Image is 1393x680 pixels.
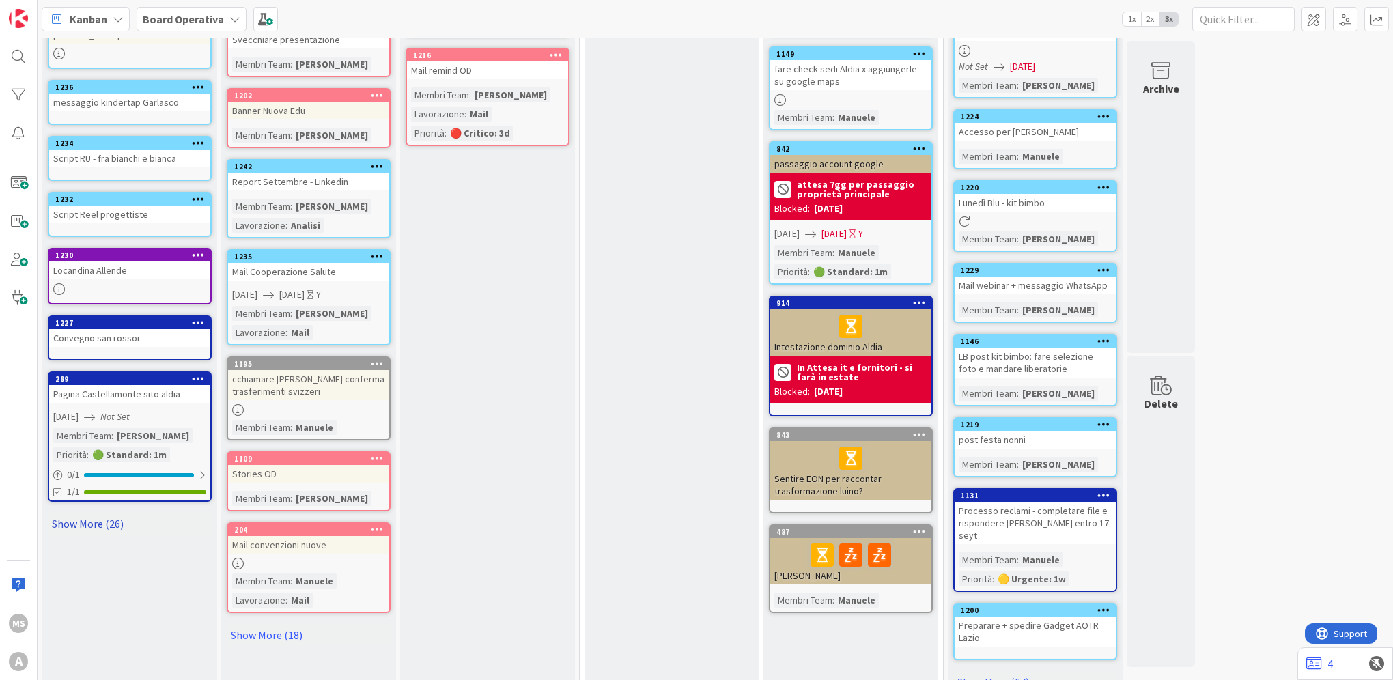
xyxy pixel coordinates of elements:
[49,317,210,347] div: 1227Convegno san rossor
[770,60,931,90] div: fare check sedi Aldia x aggiungerle su google maps
[776,144,931,154] div: 842
[228,160,389,173] div: 1242
[959,60,988,72] i: Not Set
[808,264,810,279] span: :
[1019,78,1098,93] div: [PERSON_NAME]
[292,57,371,72] div: [PERSON_NAME]
[49,94,210,111] div: messaggio kindertap Garlasco
[232,573,290,589] div: Membri Team
[290,57,292,72] span: :
[810,264,891,279] div: 🟢 Standard: 1m
[292,420,337,435] div: Manuele
[228,524,389,554] div: 204Mail convenzioni nuove
[411,126,445,141] div: Priorità
[1143,81,1179,97] div: Archive
[234,252,389,261] div: 1235
[959,552,1017,567] div: Membri Team
[287,325,313,340] div: Mail
[232,491,290,506] div: Membri Team
[797,180,927,199] b: attesa 7gg per passaggio proprietà principale
[961,337,1116,346] div: 1146
[821,227,847,241] span: [DATE]
[232,325,285,340] div: Lavorazione
[29,2,62,18] span: Support
[9,614,28,633] div: MS
[411,107,464,122] div: Lavorazione
[834,593,879,608] div: Manuele
[770,309,931,356] div: Intestazione dominio Aldia
[955,490,1116,502] div: 1131
[232,593,285,608] div: Lavorazione
[228,465,389,483] div: Stories OD
[959,231,1017,246] div: Membri Team
[228,370,389,400] div: cchiamare [PERSON_NAME] conferma trasferimenti svizzeri
[959,386,1017,401] div: Membri Team
[961,112,1116,122] div: 1224
[49,385,210,403] div: Pagina Castellamonte sito aldia
[228,453,389,483] div: 1109Stories OD
[228,263,389,281] div: Mail Cooperazione Salute
[228,453,389,465] div: 1109
[959,149,1017,164] div: Membri Team
[955,277,1116,294] div: Mail webinar + messaggio WhatsApp
[292,306,371,321] div: [PERSON_NAME]
[55,83,210,92] div: 1236
[287,218,324,233] div: Analisi
[776,49,931,59] div: 1149
[228,89,389,102] div: 1202
[774,201,810,216] div: Blocked:
[955,182,1116,212] div: 1220Lunedì Blu - kit bimbo
[774,264,808,279] div: Priorità
[89,447,170,462] div: 🟢 Standard: 1m
[834,110,879,125] div: Manuele
[961,266,1116,275] div: 1229
[49,81,210,111] div: 1236messaggio kindertap Garlasco
[1306,655,1333,672] a: 4
[411,87,469,102] div: Membri Team
[1019,386,1098,401] div: [PERSON_NAME]
[49,373,210,385] div: 289
[770,526,931,538] div: 487
[832,593,834,608] span: :
[770,48,931,90] div: 1149fare check sedi Aldia x aggiungerle su google maps
[228,524,389,536] div: 204
[234,359,389,369] div: 1195
[955,111,1116,123] div: 1224
[290,491,292,506] span: :
[1019,552,1063,567] div: Manuele
[770,429,931,500] div: 843Sentire EON per raccontar trasformazione luino?
[55,195,210,204] div: 1232
[1019,457,1098,472] div: [PERSON_NAME]
[290,573,292,589] span: :
[776,430,931,440] div: 843
[832,245,834,260] span: :
[285,593,287,608] span: :
[55,251,210,260] div: 1230
[1019,149,1063,164] div: Manuele
[228,251,389,281] div: 1235Mail Cooperazione Salute
[228,89,389,119] div: 1202Banner Nuova Edu
[1017,302,1019,317] span: :
[774,245,832,260] div: Membri Team
[55,374,210,384] div: 289
[413,51,568,60] div: 1216
[955,182,1116,194] div: 1220
[48,513,212,535] a: Show More (26)
[955,419,1116,431] div: 1219
[955,604,1116,647] div: 1200Preparare + spedire Gadget AOTR Lazio
[834,245,879,260] div: Manuele
[464,107,466,122] span: :
[776,527,931,537] div: 487
[955,264,1116,294] div: 1229Mail webinar + messaggio WhatsApp
[407,49,568,79] div: 1216Mail remind OD
[55,318,210,328] div: 1227
[53,428,111,443] div: Membri Team
[232,420,290,435] div: Membri Team
[955,431,1116,449] div: post festa nonni
[770,155,931,173] div: passaggio account google
[316,287,321,302] div: Y
[959,302,1017,317] div: Membri Team
[49,206,210,223] div: Script Reel progettiste
[49,249,210,261] div: 1230
[770,441,931,500] div: Sentire EON per raccontar trasformazione luino?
